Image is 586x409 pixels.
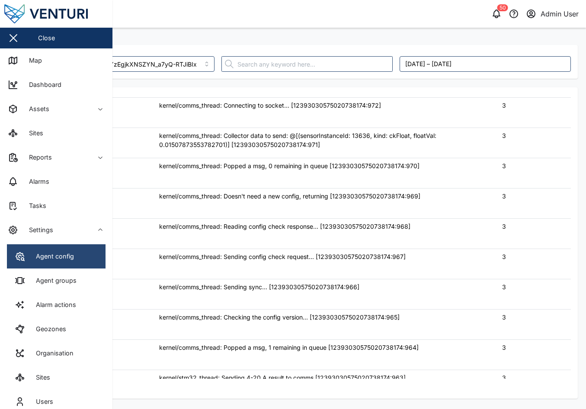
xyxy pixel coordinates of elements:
[38,33,55,43] div: Close
[22,80,61,89] div: Dashboard
[159,101,481,110] div: kernel/comms_thread: Connecting to socket... [12393030575020738174:972]
[7,365,106,390] a: Sites
[7,341,106,365] a: Organisation
[525,8,579,20] button: Admin User
[159,252,481,262] div: kernel/comms_thread: Sending config check request... [12393030575020738174:967]
[497,4,508,11] div: 50
[29,300,76,310] div: Alarm actions
[502,131,560,141] div: 3
[159,222,481,231] div: kernel/comms_thread: Reading config check response... [12393030575020738174:968]
[502,373,560,383] div: 3
[502,161,560,171] div: 3
[502,192,560,201] div: 3
[159,373,481,383] div: kernel/stm32_thread: Sending 4-20 A result to comms [12393030575020738174:963]
[400,56,571,72] button: October 7, 2025 – October 14, 2025
[159,313,481,322] div: kernel/comms_thread: Checking the config version... [12393030575020738174:965]
[7,268,106,293] a: Agent groups
[4,4,117,23] img: Main Logo
[22,177,49,186] div: Alarms
[29,324,66,334] div: Geozones
[22,225,53,235] div: Settings
[22,153,52,162] div: Reports
[29,397,53,406] div: Users
[159,192,481,201] div: kernel/comms_thread: Doesn't need a new config, returning [12393030575020738174:969]
[159,282,481,292] div: kernel/comms_thread: Sending sync... [12393030575020738174:966]
[502,343,560,352] div: 3
[7,317,106,341] a: Geozones
[29,276,77,285] div: Agent groups
[502,101,560,110] div: 3
[502,252,560,262] div: 3
[159,343,481,352] div: kernel/comms_thread: Popped a msg, 1 remaining in queue [12393030575020738174:964]
[221,56,393,72] input: Search any keyword here...
[22,104,49,114] div: Assets
[502,222,560,231] div: 3
[502,313,560,322] div: 3
[541,9,579,19] div: Admin User
[502,282,560,292] div: 3
[159,131,481,150] div: kernel/comms_thread: Collector data to send: @[(sensorInstanceId: 13636, kind: ckFloat, floatVal:...
[43,56,215,72] input: Choose an asset
[29,252,74,261] div: Agent config
[22,128,43,138] div: Sites
[29,373,50,382] div: Sites
[22,201,46,211] div: Tasks
[22,56,42,65] div: Map
[7,293,106,317] a: Alarm actions
[159,161,481,171] div: kernel/comms_thread: Popped a msg, 0 remaining in queue [12393030575020738174:970]
[7,244,106,268] a: Agent config
[29,348,74,358] div: Organisation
